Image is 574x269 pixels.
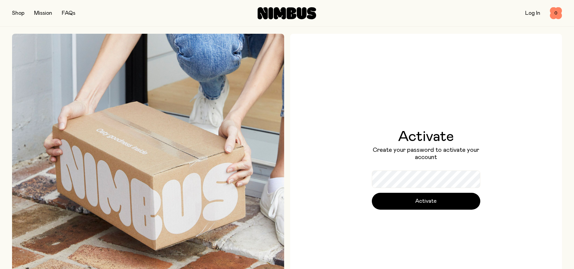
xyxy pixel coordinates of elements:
[372,193,480,210] button: Activate
[372,146,480,161] p: Create your password to activate your account
[525,11,540,16] a: Log In
[62,11,75,16] a: FAQs
[415,197,437,205] span: Activate
[550,7,562,19] button: 0
[34,11,52,16] a: Mission
[372,130,480,144] h1: Activate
